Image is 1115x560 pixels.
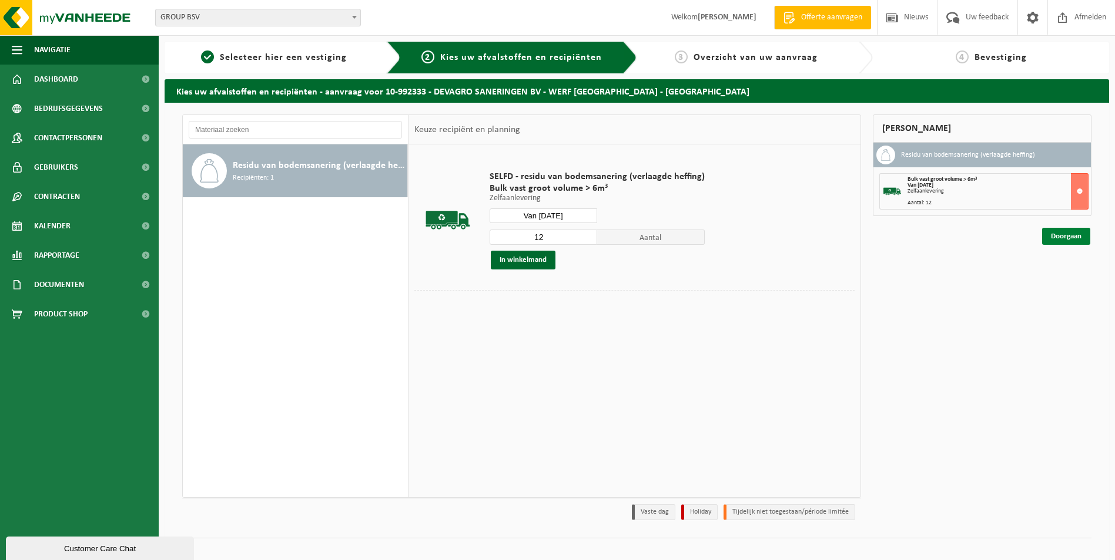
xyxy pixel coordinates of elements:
span: Bulk vast groot volume > 6m³ [908,176,977,183]
div: Aantal: 12 [908,200,1088,206]
span: SELFD - residu van bodemsanering (verlaagde heffing) [490,171,705,183]
span: Residu van bodemsanering (verlaagde heffing) [233,158,404,173]
strong: Van [DATE] [908,182,933,188]
span: Product Shop [34,299,88,329]
span: 3 [675,50,688,63]
span: 1 [201,50,214,63]
li: Vaste dag [632,504,675,520]
a: Offerte aanvragen [774,6,871,29]
span: Overzicht van uw aanvraag [694,53,818,62]
div: Keuze recipiënt en planning [409,115,526,144]
span: 2 [421,50,434,63]
h3: Residu van bodemsanering (verlaagde heffing) [901,146,1035,164]
span: Dashboard [34,65,78,94]
span: Kies uw afvalstoffen en recipiënten [440,53,602,62]
strong: [PERSON_NAME] [698,13,756,22]
div: Zelfaanlevering [908,188,1088,194]
span: Gebruikers [34,153,78,182]
button: Residu van bodemsanering (verlaagde heffing) Recipiënten: 1 [183,144,408,197]
iframe: chat widget [6,534,196,560]
div: [PERSON_NAME] [873,114,1091,143]
span: Contracten [34,182,80,211]
span: Bulk vast groot volume > 6m³ [490,183,705,194]
span: Navigatie [34,35,71,65]
span: 4 [956,50,969,63]
li: Tijdelijk niet toegestaan/période limitée [724,504,855,520]
span: Contactpersonen [34,123,102,153]
input: Materiaal zoeken [189,121,402,139]
span: Selecteer hier een vestiging [220,53,347,62]
span: Bevestiging [975,53,1027,62]
input: Selecteer datum [490,208,597,223]
span: Documenten [34,270,84,299]
span: Kalender [34,211,71,241]
span: Offerte aanvragen [798,12,865,23]
button: In winkelmand [491,251,555,269]
a: Doorgaan [1042,228,1090,245]
span: Recipiënten: 1 [233,173,274,184]
p: Zelfaanlevering [490,194,705,203]
span: Aantal [597,230,705,245]
a: 1Selecteer hier een vestiging [170,50,377,65]
span: Bedrijfsgegevens [34,94,103,123]
span: GROUP BSV [156,9,360,26]
span: Rapportage [34,241,79,270]
h2: Kies uw afvalstoffen en recipiënten - aanvraag voor 10-992333 - DEVAGRO SANERINGEN BV - WERF [GEO... [165,79,1109,102]
span: GROUP BSV [155,9,361,26]
li: Holiday [681,504,718,520]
